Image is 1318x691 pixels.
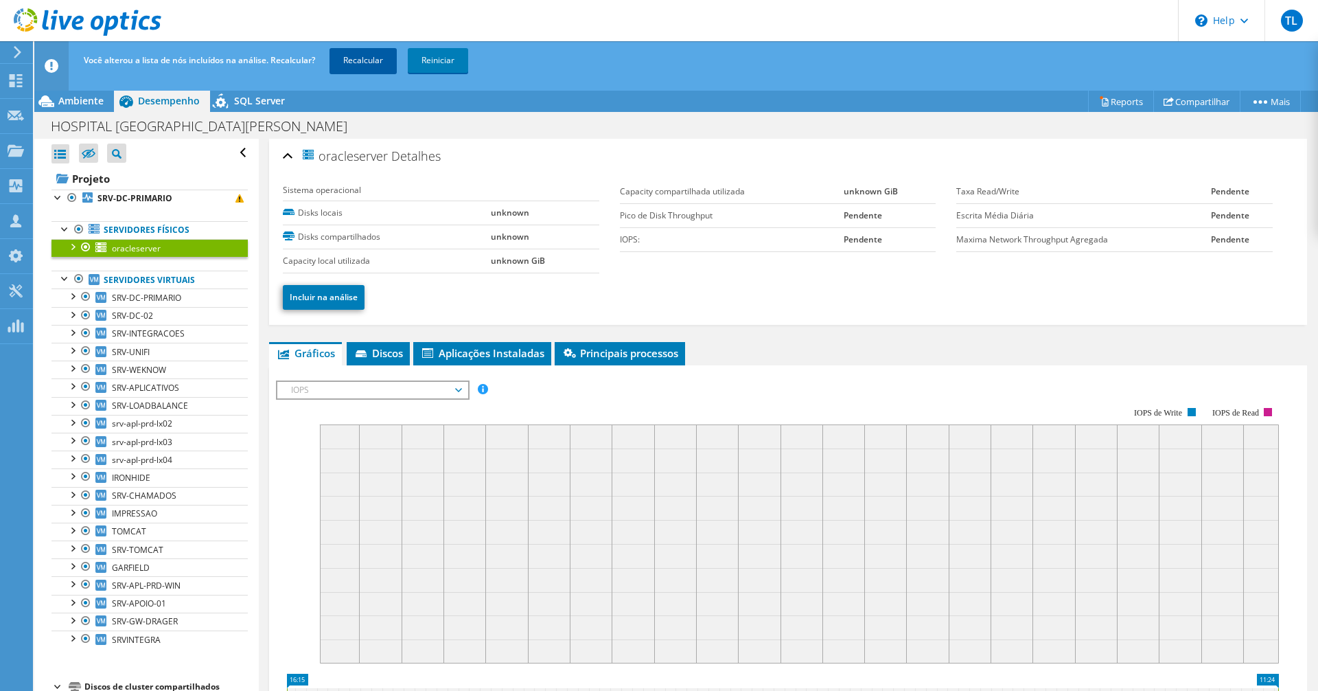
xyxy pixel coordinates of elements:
[956,209,1211,223] label: Escrita Média Diária
[51,343,248,361] a: SRV-UNIFI
[51,468,248,486] a: IRONHIDE
[112,598,166,609] span: SRV-APOIO-01
[844,185,898,197] b: unknown GiB
[51,325,248,343] a: SRV-INTEGRACOES
[620,209,844,223] label: Pico de Disk Throughput
[51,378,248,396] a: SRV-APLICATIVOS
[112,292,181,304] span: SRV-DC-PRIMARIO
[284,382,461,398] span: IOPS
[408,48,468,73] a: Reiniciar
[51,541,248,558] a: SRV-TOMCAT
[58,94,104,107] span: Ambiente
[620,233,844,247] label: IOPS:
[51,221,248,239] a: Servidores físicos
[112,382,179,394] span: SRV-APLICATIVOS
[112,400,188,411] span: SRV-LOADBALANCE
[45,119,369,134] h1: HOSPITAL [GEOGRAPHIC_DATA][PERSON_NAME]
[112,328,185,339] span: SRV-INTEGRACOES
[51,595,248,613] a: SRV-APOIO-01
[51,505,248,523] a: IMPRESSAO
[844,209,882,221] b: Pendente
[283,254,491,268] label: Capacity local utilizada
[112,454,172,466] span: srv-apl-prd-lx04
[51,523,248,541] a: TOMCAT
[329,48,397,73] a: Recalcular
[1088,91,1154,112] a: Reports
[491,231,529,242] b: unknown
[51,631,248,648] a: SRVINTEGRA
[51,576,248,594] a: SRV-APL-PRD-WIN
[51,613,248,631] a: SRV-GW-DRAGER
[51,433,248,451] a: srv-apl-prd-lx03
[51,307,248,325] a: SRV-DC-02
[51,558,248,576] a: GARFIELD
[301,148,388,163] span: oracleserver
[51,271,248,288] a: Servidores virtuais
[112,346,150,358] span: SRV-UNIFI
[51,397,248,415] a: SRV-LOADBALANCE
[112,562,150,574] span: GARFIELD
[956,233,1211,247] label: Maxima Network Throughput Agregada
[1195,14,1207,27] svg: \n
[112,472,150,484] span: IRONHIDE
[112,310,153,321] span: SRV-DC-02
[112,508,157,519] span: IMPRESSAO
[112,580,181,591] span: SRV-APL-PRD-WIN
[97,192,172,204] b: SRV-DC-PRIMARIO
[112,634,161,646] span: SRVINTEGRA
[51,451,248,468] a: srv-apl-prd-lx04
[956,185,1211,199] label: Taxa Read/Write
[620,185,844,199] label: Capacity compartilhada utilizada
[112,525,146,537] span: TOMCAT
[283,183,491,197] label: Sistema operacional
[1281,10,1303,32] span: TL
[112,364,166,376] span: SRV-WEKNOW
[391,148,441,164] span: Detalhes
[234,94,285,107] span: SQL Server
[1134,408,1182,418] text: IOPS de Write
[51,239,248,257] a: oracleserver
[112,418,172,429] span: srv-apl-prd-lx02
[112,490,176,501] span: SRV-CHAMADOS
[51,487,248,505] a: SRV-CHAMADOS
[844,234,882,245] b: Pendente
[1211,209,1249,221] b: Pendente
[84,54,315,66] span: Você alterou a lista de nós incluídos na análise. Recalcular?
[276,346,335,360] span: Gráficos
[420,346,544,360] span: Aplicações Instaladas
[283,206,491,220] label: Disks locais
[491,207,529,218] b: unknown
[138,94,200,107] span: Desempenho
[112,436,172,448] span: srv-apl-prd-lx03
[1212,408,1259,418] text: IOPS de Read
[1153,91,1240,112] a: Compartilhar
[354,346,403,360] span: Discos
[51,288,248,306] a: SRV-DC-PRIMARIO
[51,415,248,433] a: srv-apl-prd-lx02
[1240,91,1301,112] a: Mais
[51,361,248,378] a: SRV-WEKNOW
[112,544,163,556] span: SRV-TOMCAT
[283,285,365,310] a: Incluir na análise
[1211,234,1249,245] b: Pendente
[112,615,178,627] span: SRV-GW-DRAGER
[51,168,248,190] a: Projeto
[51,190,248,207] a: SRV-DC-PRIMARIO
[1211,185,1249,197] b: Pendente
[562,346,678,360] span: Principais processos
[491,255,545,267] b: unknown GiB
[112,242,161,254] span: oracleserver
[283,230,491,244] label: Disks compartilhados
